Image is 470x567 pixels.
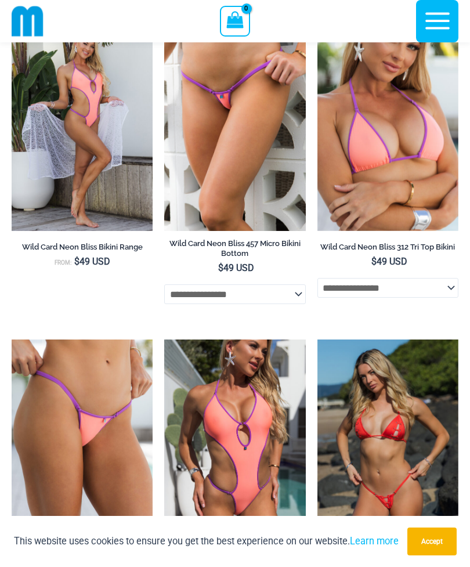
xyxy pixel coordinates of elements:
a: Wild Card Neon Bliss 449 Thong 01Wild Card Neon Bliss 449 Thong 02Wild Card Neon Bliss 449 Thong 02 [12,340,153,551]
bdi: 49 USD [371,256,407,267]
bdi: 49 USD [218,262,254,273]
a: Wild Card Neon Bliss 312 Top 03Wild Card Neon Bliss 312 Top 457 Micro 02Wild Card Neon Bliss 312 ... [317,19,458,231]
h2: Wild Card Neon Bliss 312 Tri Top Bikini [317,242,458,252]
a: Wild Card Neon Bliss 819 One Piece 04Wild Card Neon Bliss 819 One Piece 05Wild Card Neon Bliss 81... [164,340,305,551]
button: Accept [407,528,457,555]
a: Wild Card Neon Bliss 312 Tri Top Bikini [317,242,458,256]
img: cropped mm emblem [12,5,44,37]
a: Learn more [350,536,399,547]
img: Link Tangello 3070 Tri Top 4580 Micro 01 [317,340,458,551]
span: $ [74,256,79,267]
img: Wild Card Neon Bliss 312 Top 457 Micro 04 [164,19,305,231]
h2: Wild Card Neon Bliss Bikini Range [12,242,153,252]
img: Wild Card Neon Bliss 449 Thong 01 [12,340,153,551]
span: $ [371,256,377,267]
span: From: [55,259,71,266]
bdi: 49 USD [74,256,110,267]
img: Wild Card Neon Bliss 819 One Piece 04 [164,340,305,551]
h2: Wild Card Neon Bliss 457 Micro Bikini Bottom [164,239,305,258]
span: $ [218,262,223,273]
a: Wild Card Neon Bliss Bikini Range [12,242,153,256]
a: Wild Card Neon Bliss 457 Micro Bikini Bottom [164,239,305,262]
a: View Shopping Cart, empty [220,6,250,36]
img: Wild Card Neon Bliss 312 Top 01 [12,19,153,231]
img: Wild Card Neon Bliss 312 Top 03 [317,19,458,231]
a: Wild Card Neon Bliss 312 Top 01Wild Card Neon Bliss 819 One Piece St Martin 5996 Sarong 04Wild Ca... [12,19,153,231]
a: Link Tangello 3070 Tri Top 4580 Micro 01Link Tangello 8650 One Piece Monokini 12Link Tangello 865... [317,340,458,551]
a: Wild Card Neon Bliss 312 Top 457 Micro 04Wild Card Neon Bliss 312 Top 457 Micro 05Wild Card Neon ... [164,19,305,231]
p: This website uses cookies to ensure you get the best experience on our website. [14,533,399,549]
